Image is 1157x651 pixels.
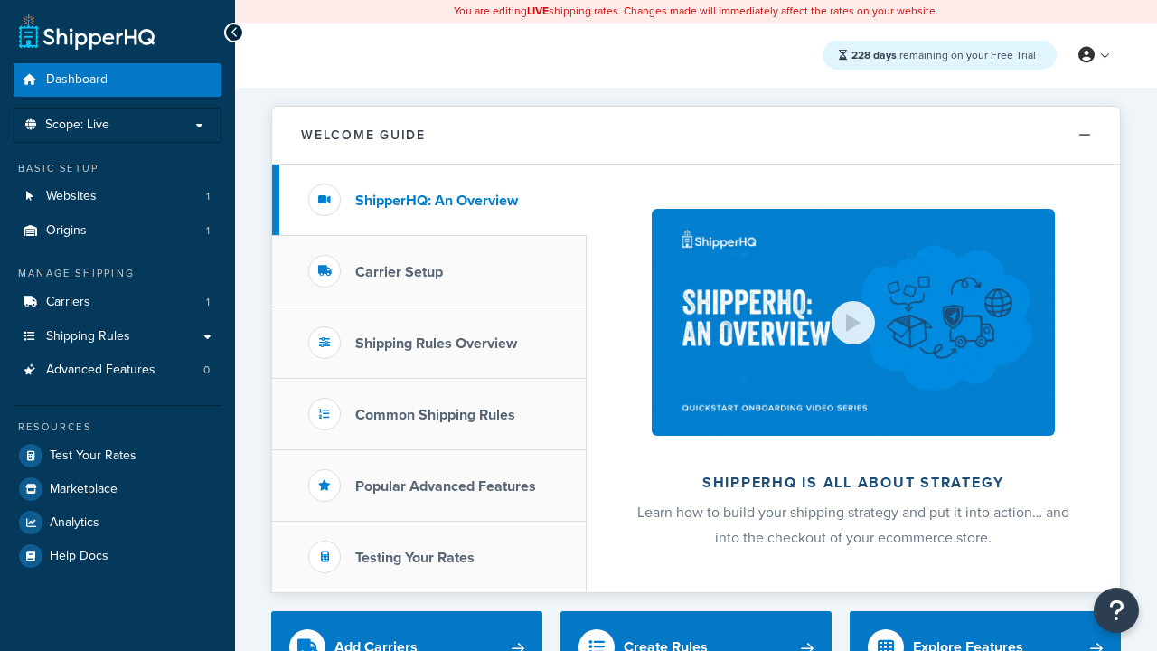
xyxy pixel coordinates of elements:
[46,295,90,310] span: Carriers
[206,295,210,310] span: 1
[206,189,210,204] span: 1
[50,482,118,497] span: Marketplace
[14,161,221,176] div: Basic Setup
[206,223,210,239] span: 1
[355,550,475,566] h3: Testing Your Rates
[14,540,221,572] a: Help Docs
[50,549,108,564] span: Help Docs
[14,266,221,281] div: Manage Shipping
[355,264,443,280] h3: Carrier Setup
[14,214,221,248] a: Origins1
[14,286,221,319] li: Carriers
[14,439,221,472] a: Test Your Rates
[14,354,221,387] li: Advanced Features
[14,180,221,213] li: Websites
[355,478,536,495] h3: Popular Advanced Features
[355,335,517,352] h3: Shipping Rules Overview
[14,354,221,387] a: Advanced Features0
[50,448,136,464] span: Test Your Rates
[14,63,221,97] a: Dashboard
[46,329,130,344] span: Shipping Rules
[14,473,221,505] a: Marketplace
[14,286,221,319] a: Carriers1
[46,72,108,88] span: Dashboard
[272,107,1120,165] button: Welcome Guide
[652,209,1055,436] img: ShipperHQ is all about strategy
[301,128,426,142] h2: Welcome Guide
[635,475,1072,491] h2: ShipperHQ is all about strategy
[46,363,155,378] span: Advanced Features
[14,506,221,539] a: Analytics
[14,420,221,435] div: Resources
[851,47,1036,63] span: remaining on your Free Trial
[1094,588,1139,633] button: Open Resource Center
[14,320,221,354] a: Shipping Rules
[355,407,515,423] h3: Common Shipping Rules
[14,180,221,213] a: Websites1
[637,502,1069,548] span: Learn how to build your shipping strategy and put it into action… and into the checkout of your e...
[527,3,549,19] b: LIVE
[46,223,87,239] span: Origins
[50,515,99,531] span: Analytics
[851,47,897,63] strong: 228 days
[355,193,518,209] h3: ShipperHQ: An Overview
[14,214,221,248] li: Origins
[203,363,210,378] span: 0
[46,189,97,204] span: Websites
[45,118,109,133] span: Scope: Live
